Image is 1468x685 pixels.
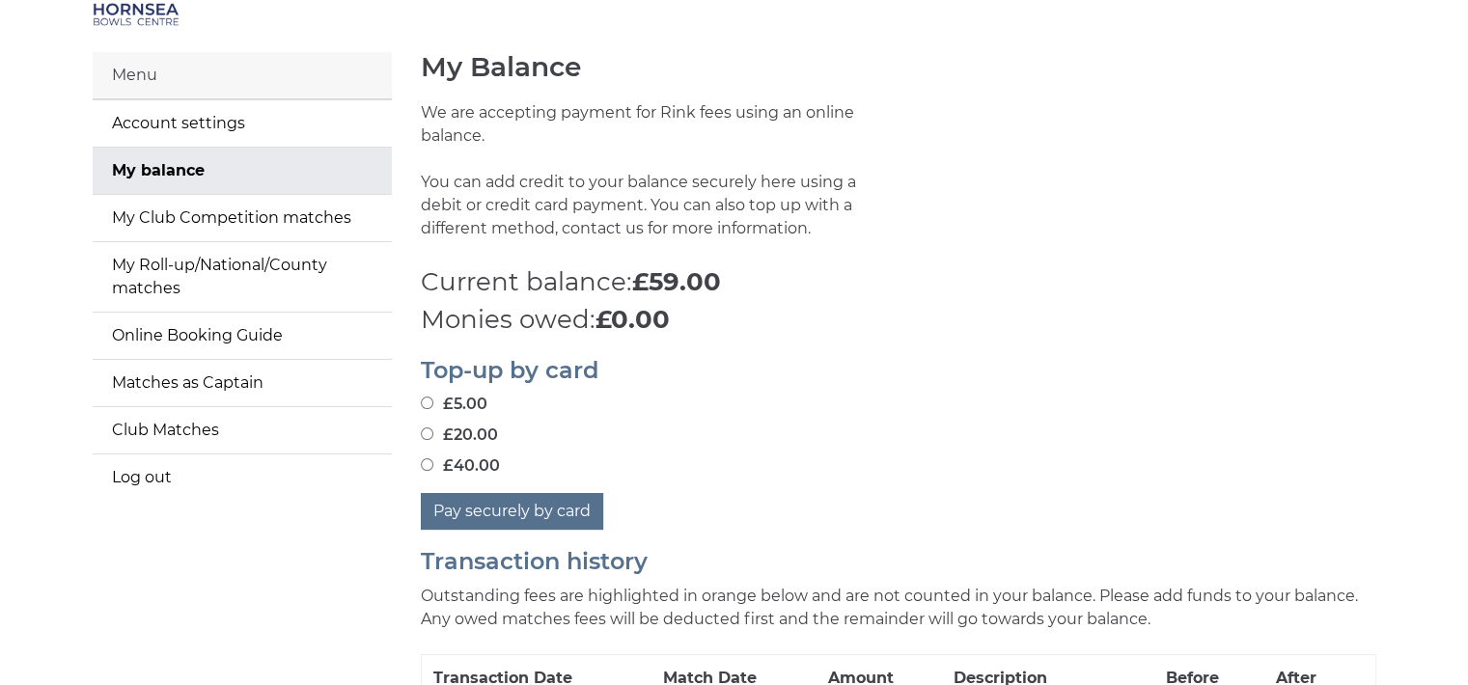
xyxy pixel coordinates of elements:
[421,585,1376,631] p: Outstanding fees are highlighted in orange below and are not counted in your balance. Please add ...
[93,52,392,99] div: Menu
[632,266,721,297] strong: £59.00
[421,263,1376,301] p: Current balance:
[93,313,392,359] a: Online Booking Guide
[421,301,1376,339] p: Monies owed:
[421,397,433,409] input: £5.00
[596,304,670,335] strong: £0.00
[421,52,1376,82] h1: My Balance
[93,454,392,501] a: Log out
[93,148,392,194] a: My balance
[93,100,392,147] a: Account settings
[421,101,884,263] p: We are accepting payment for Rink fees using an online balance. You can add credit to your balanc...
[421,493,603,530] button: Pay securely by card
[421,393,487,416] label: £5.00
[93,407,392,453] a: Club Matches
[421,454,500,478] label: £40.00
[421,458,433,471] input: £40.00
[93,242,392,312] a: My Roll-up/National/County matches
[421,549,1376,574] h2: Transaction history
[421,358,1376,383] h2: Top-up by card
[93,360,392,406] a: Matches as Captain
[93,195,392,241] a: My Club Competition matches
[421,424,498,447] label: £20.00
[421,427,433,440] input: £20.00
